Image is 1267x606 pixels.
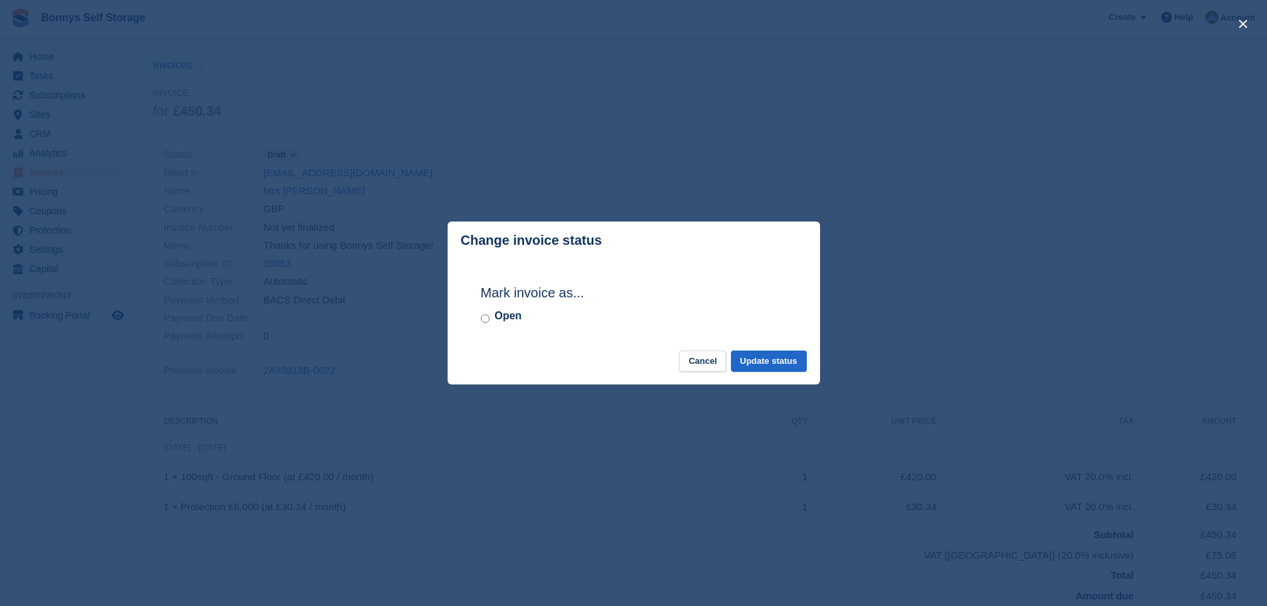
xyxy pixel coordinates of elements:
[495,308,522,324] label: Open
[481,283,787,303] h2: Mark invoice as...
[461,233,602,248] p: Change invoice status
[679,351,726,373] button: Cancel
[1232,13,1254,35] button: close
[731,351,807,373] button: Update status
